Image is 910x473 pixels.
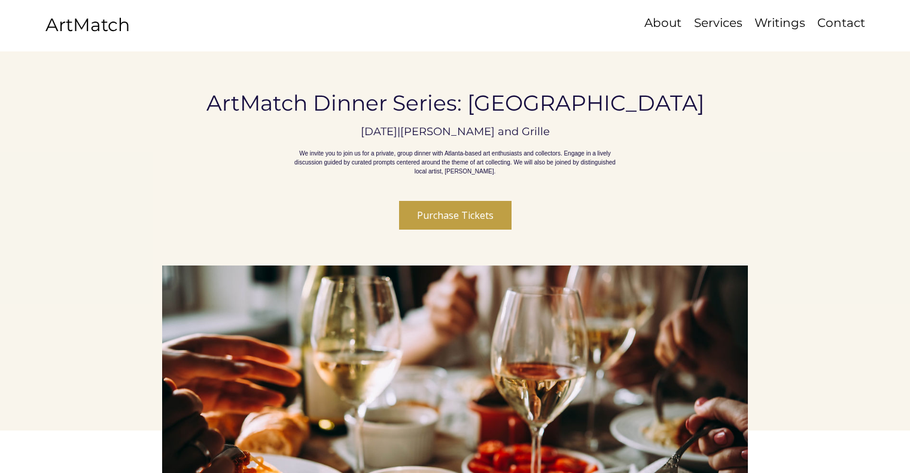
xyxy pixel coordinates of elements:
[399,201,512,230] button: Purchase Tickets
[203,90,707,116] h1: ArtMatch Dinner Series: [GEOGRAPHIC_DATA]
[599,14,871,32] nav: Site
[687,14,748,32] a: Services
[811,14,871,32] a: Contact
[400,125,550,138] p: [PERSON_NAME] and Grille
[45,14,130,36] a: ArtMatch
[361,125,397,138] p: [DATE]
[638,14,687,32] a: About
[288,149,623,176] p: We invite you to join us for a private, group dinner with Atlanta-based art enthusiasts and colle...
[397,125,400,138] span: |
[748,14,811,32] a: Writings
